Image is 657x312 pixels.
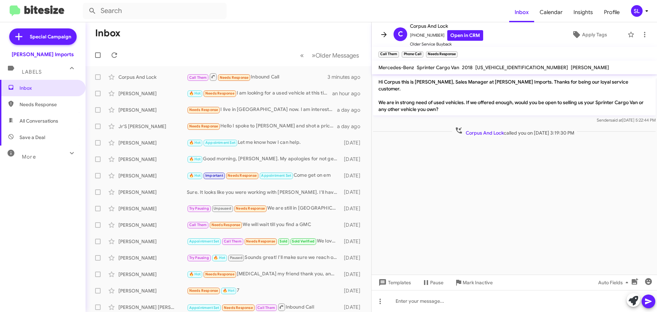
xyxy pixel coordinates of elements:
div: [PERSON_NAME] [118,156,187,163]
p: Hi Corpus this is [PERSON_NAME], Sales Manager at [PERSON_NAME] Imports. Thanks for being our loy... [373,76,656,115]
span: All Conversations [20,117,58,124]
span: 🔥 Hot [189,91,201,96]
span: « [300,51,304,60]
button: Pause [416,276,449,289]
button: Next [308,48,363,62]
span: 🔥 Hot [223,288,234,293]
span: Older Service Buyback [410,41,483,48]
span: [US_VEHICLE_IDENTIFICATION_NUMBER] [475,64,568,71]
div: [PERSON_NAME] [118,205,187,212]
span: Corpus And Lock [466,130,504,136]
span: Auto Fields [598,276,631,289]
span: Corpus And Lock [410,22,483,30]
div: Come get on em [187,172,340,179]
div: 3 minutes ago [327,74,366,80]
span: Needs Response [224,305,253,310]
span: 2018 [462,64,473,71]
a: Insights [568,2,598,22]
span: Call Them [189,75,207,80]
span: Sold Verified [292,239,314,244]
div: [DATE] [340,205,366,212]
a: Profile [598,2,625,22]
span: called you on [DATE] 3:19:30 PM [452,126,577,136]
div: Hello I spoke to [PERSON_NAME] and shot a price, we didn't agree on it and he was no where near w... [187,122,337,130]
div: [DATE] [340,222,366,228]
div: SL [631,5,643,17]
button: SL [625,5,649,17]
span: Important [205,173,223,178]
span: Pause [430,276,443,289]
span: Call Them [224,239,242,244]
div: [PERSON_NAME] [118,238,187,245]
span: Needs Response [228,173,257,178]
a: Special Campaign [9,28,77,45]
span: Sender [DATE] 5:22:44 PM [597,117,656,123]
span: Sprinter Cargo Van [417,64,459,71]
div: 7 [187,287,340,295]
div: a day ago [337,123,366,130]
div: [PERSON_NAME] [118,271,187,278]
div: [PERSON_NAME] [118,189,187,196]
small: Phone Call [402,51,423,58]
div: [PERSON_NAME] [118,90,187,97]
div: [PERSON_NAME] [118,222,187,228]
div: I live in [GEOGRAPHIC_DATA] now. I am interested to see what your offer might be. How could we do... [187,106,337,114]
span: Templates [377,276,411,289]
div: We will wait till you find a GMC [187,221,340,229]
span: » [312,51,315,60]
div: [DATE] [340,271,366,278]
div: Good morning, [PERSON_NAME]. My apologies for not getting back with you [DATE] evening. What time... [187,155,340,163]
div: [PERSON_NAME] [118,172,187,179]
button: Mark Inactive [449,276,498,289]
span: Apply Tags [582,28,607,41]
div: [DATE] [340,304,366,311]
span: Call Them [189,223,207,227]
a: Open in CRM [447,30,483,41]
div: [DATE] [340,254,366,261]
div: Sounds great! I'll make sure we reach out to you [DATE] just to make sure we're still good for th... [187,254,340,262]
div: [MEDICAL_DATA] my friend thank you, and I will gladly recommend that friends of my stop by and vi... [187,270,340,278]
span: Needs Response [220,75,249,80]
div: [PERSON_NAME] [118,107,187,113]
span: Special Campaign [30,33,71,40]
span: Needs Response [205,91,234,96]
a: Inbox [509,2,534,22]
div: I am looking for a used vehicle at this time [187,89,332,97]
div: Corpus And Lock [118,74,187,80]
span: Try Pausing [189,255,209,260]
span: Unpaused [214,206,231,211]
span: Needs Response [211,223,241,227]
span: Mercedes-Benz [378,64,414,71]
div: [PERSON_NAME] Imports [12,51,74,58]
a: Calendar [534,2,568,22]
span: Needs Response [236,206,265,211]
span: Needs Response [189,124,218,128]
div: [PERSON_NAME] [118,254,187,261]
span: More [22,154,36,160]
span: 🔥 Hot [189,140,201,145]
div: [DATE] [340,156,366,163]
span: said at [610,117,622,123]
span: Inbox [20,85,78,91]
span: 🔥 Hot [214,255,225,260]
nav: Page navigation example [296,48,363,62]
div: [PERSON_NAME] [118,287,187,294]
span: [PHONE_NUMBER] [410,30,483,41]
small: Call Them [378,51,399,58]
div: Let me know how I can help. [187,139,340,147]
div: [DATE] [340,238,366,245]
input: Search [83,3,227,19]
span: [PERSON_NAME] [571,64,609,71]
span: Appointment Set [189,239,219,244]
span: 🔥 Hot [189,173,201,178]
div: [DATE] [340,189,366,196]
div: a day ago [337,107,366,113]
span: Needs Response [20,101,78,108]
div: Sure. It looks like you were working with [PERSON_NAME]. I'll have him send some information over... [187,189,340,196]
button: Templates [372,276,416,289]
div: [PERSON_NAME] [118,139,187,146]
span: Needs Response [246,239,275,244]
